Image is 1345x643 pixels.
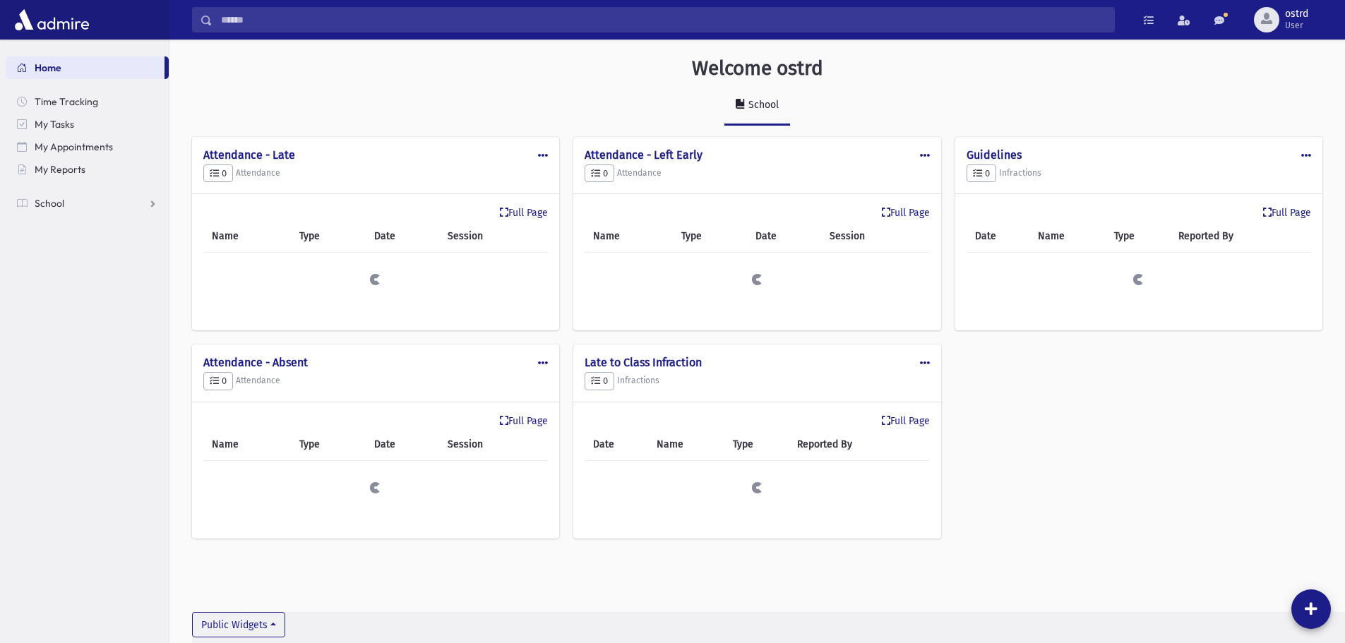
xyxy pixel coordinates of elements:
[1285,20,1308,31] span: User
[203,372,548,390] h5: Attendance
[747,220,820,253] th: Date
[6,90,169,113] a: Time Tracking
[192,612,285,637] button: Public Widgets
[882,414,930,428] a: Full Page
[439,220,548,253] th: Session
[210,168,227,179] span: 0
[35,197,64,210] span: School
[591,375,608,386] span: 0
[366,428,439,461] th: Date
[203,164,233,183] button: 0
[6,56,165,79] a: Home
[591,168,608,179] span: 0
[291,220,366,253] th: Type
[6,136,169,158] a: My Appointments
[724,86,790,126] a: School
[291,428,366,461] th: Type
[585,428,648,461] th: Date
[439,428,548,461] th: Session
[203,428,291,461] th: Name
[1106,220,1170,253] th: Type
[203,164,548,183] h5: Attendance
[967,220,1030,253] th: Date
[967,148,1311,162] h4: Guidelines
[967,164,1311,183] h5: Infractions
[11,6,92,34] img: AdmirePro
[1170,220,1311,253] th: Reported By
[585,372,614,390] button: 0
[789,428,930,461] th: Reported By
[203,356,548,369] h4: Attendance - Absent
[500,205,548,220] a: Full Page
[1029,220,1106,253] th: Name
[648,428,724,461] th: Name
[973,168,990,179] span: 0
[500,414,548,428] a: Full Page
[35,61,61,74] span: Home
[6,113,169,136] a: My Tasks
[673,220,748,253] th: Type
[882,205,930,220] a: Full Page
[35,163,85,176] span: My Reports
[6,158,169,181] a: My Reports
[585,220,672,253] th: Name
[35,140,113,153] span: My Appointments
[1263,205,1311,220] a: Full Page
[213,7,1114,32] input: Search
[35,118,74,131] span: My Tasks
[585,356,929,369] h4: Late to Class Infraction
[585,148,929,162] h4: Attendance - Left Early
[35,95,98,108] span: Time Tracking
[6,192,169,215] a: School
[203,372,233,390] button: 0
[967,164,996,183] button: 0
[821,220,930,253] th: Session
[585,372,929,390] h5: Infractions
[366,220,439,253] th: Date
[585,164,929,183] h5: Attendance
[1285,8,1308,20] span: ostrd
[210,375,227,386] span: 0
[692,56,823,80] h3: Welcome ostrd
[746,99,779,111] div: School
[724,428,789,461] th: Type
[585,164,614,183] button: 0
[203,220,291,253] th: Name
[203,148,548,162] h4: Attendance - Late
